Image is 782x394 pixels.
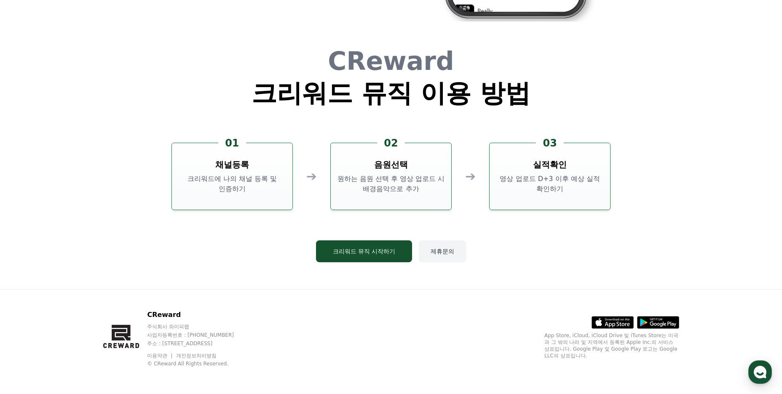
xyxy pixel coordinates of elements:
[3,267,56,288] a: 홈
[31,89,154,97] div: CReward
[56,267,109,288] a: 대화
[176,353,217,359] a: 개인정보처리방침
[64,168,100,174] a: 채널톡이용중
[77,280,87,287] span: 대화
[72,168,100,173] span: 이용중
[218,136,246,150] div: 01
[544,332,679,359] p: App Store, iCloud, iCloud Drive 및 iTunes Store는 미국과 그 밖의 나라 및 지역에서 등록된 Apple Inc.의 서비스 상표입니다. Goo...
[493,174,607,194] p: 영상 업로드 D+3 이후 예상 실적 확인하기
[31,97,137,105] div: 안녕하세요 크리워드입니다.
[10,63,59,77] h1: CReward
[31,105,137,114] div: 문의사항을 남겨주세요 :)
[316,240,412,262] button: 크리워드 뮤직 시작하기
[175,174,289,194] p: 크리워드에 나의 채널 등록 및 인증하기
[215,159,249,170] h3: 채널등록
[130,280,140,286] span: 설정
[147,332,250,338] p: 사업자등록번호 : [PHONE_NUMBER]
[147,310,250,320] p: CReward
[10,86,154,119] a: CReward안녕하세요 크리워드입니다.문의사항을 남겨주세요 :)
[65,130,90,138] span: 문의하기
[27,280,32,286] span: 홈
[377,136,404,150] div: 02
[110,68,145,75] span: 운영시간 보기
[147,353,174,359] a: 이용약관
[306,169,317,184] div: ➔
[252,48,531,74] h1: CReward
[465,169,476,184] div: ➔
[419,240,466,262] button: 제휴문의
[536,136,563,150] div: 03
[107,67,154,77] button: 운영시간 보기
[48,147,126,154] span: [DATE] 오전 8:30부터 운영해요
[147,360,250,367] p: © CReward All Rights Reserved.
[533,159,567,170] h3: 실적확인
[334,174,448,194] p: 원하는 음원 선택 후 영상 업로드 시 배경음악으로 추가
[252,80,531,106] h1: 크리워드 뮤직 이용 방법
[12,124,153,144] a: 문의하기
[147,323,250,330] p: 주식회사 와이피랩
[374,159,408,170] h3: 음원선택
[72,168,86,173] b: 채널톡
[147,340,250,347] p: 주소 : [STREET_ADDRESS]
[109,267,162,288] a: 설정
